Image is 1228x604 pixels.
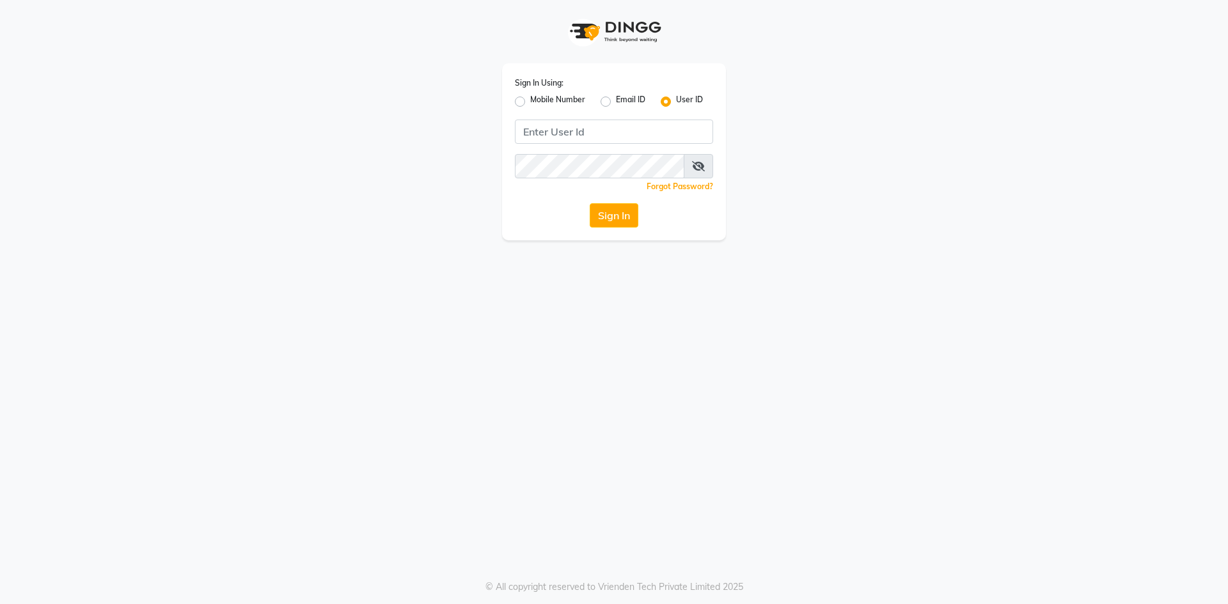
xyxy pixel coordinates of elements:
button: Sign In [590,203,638,228]
label: Mobile Number [530,94,585,109]
img: logo1.svg [563,13,665,50]
label: Sign In Using: [515,77,563,89]
label: User ID [676,94,703,109]
label: Email ID [616,94,645,109]
a: Forgot Password? [647,182,713,191]
input: Username [515,120,713,144]
input: Username [515,154,684,178]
